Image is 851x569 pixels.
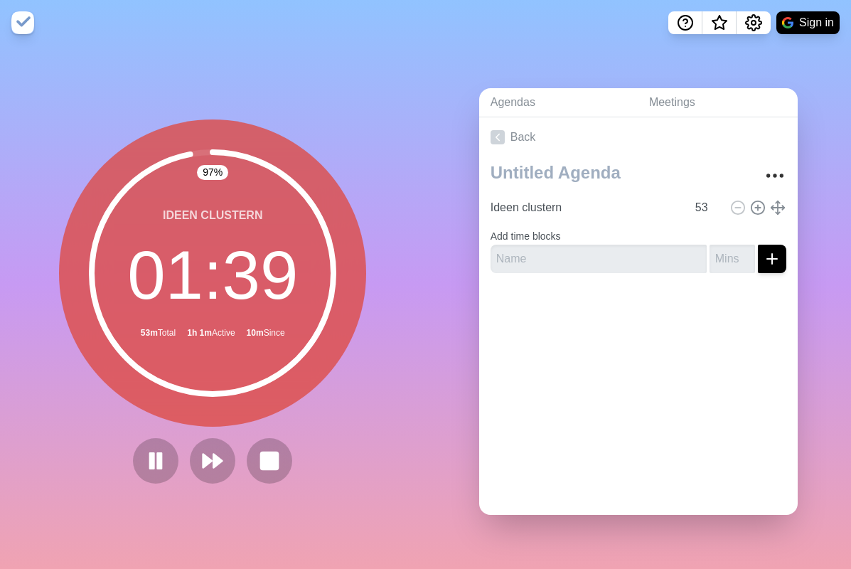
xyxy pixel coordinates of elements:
a: Agendas [479,88,638,117]
a: Back [479,117,798,157]
input: Mins [710,245,755,273]
input: Mins [690,193,724,222]
button: Help [668,11,702,34]
img: google logo [782,17,793,28]
a: Meetings [638,88,798,117]
button: What’s new [702,11,737,34]
button: More [761,161,789,190]
img: timeblocks logo [11,11,34,34]
input: Name [491,245,707,273]
input: Name [485,193,687,222]
button: Settings [737,11,771,34]
label: Add time blocks [491,230,561,242]
button: Sign in [776,11,840,34]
